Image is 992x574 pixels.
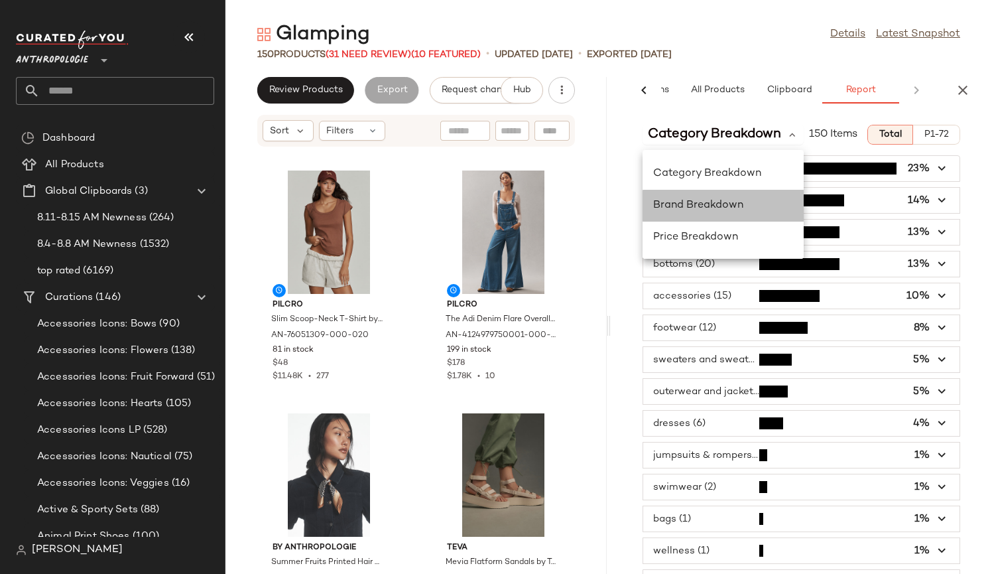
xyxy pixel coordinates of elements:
[32,542,123,558] span: [PERSON_NAME]
[273,542,385,554] span: By Anthropologie
[830,27,865,42] a: Details
[430,77,529,104] button: Request changes
[130,529,160,544] span: (100)
[37,529,130,544] span: Animal Print Shoes
[447,542,560,554] span: Teva
[141,423,168,438] span: (528)
[513,85,531,96] span: Hub
[42,131,95,146] span: Dashboard
[273,358,288,370] span: $48
[271,314,384,326] span: Slim Scoop-Neck T-Shirt by Pilcro in Brown, Women's, Size: XS, Polyester/Cotton/Elastane at Anthr...
[16,545,27,555] img: svg%3e
[156,317,180,332] span: (90)
[447,299,560,311] span: Pilcro
[643,251,960,277] button: bottoms (20)13%
[486,46,489,62] span: •
[643,347,960,372] button: sweaters and sweatshirts (8)5%
[690,85,745,96] span: All Products
[269,85,343,96] span: Review Products
[653,168,761,179] span: Category Breakdown
[643,474,960,500] button: swimwear (2)1%
[45,290,93,305] span: Curations
[876,27,960,42] a: Latest Snapshot
[643,379,960,404] button: outerwear and jackets (7)5%
[45,184,132,199] span: Global Clipboards
[138,502,160,518] span: (88)
[37,370,194,385] span: Accessories Icons: Fruit Forward
[316,372,329,381] span: 277
[257,77,354,104] button: Review Products
[172,449,193,465] span: (75)
[303,372,316,381] span: •
[578,46,582,62] span: •
[270,124,289,138] span: Sort
[45,157,104,173] span: All Products
[37,423,141,438] span: Accessories Icons LP
[643,411,960,436] button: dresses (6)4%
[845,85,876,96] span: Report
[16,31,129,49] img: cfy_white_logo.C9jOOHJF.svg
[326,50,411,60] span: (31 Need Review)
[257,21,370,48] div: Glamping
[80,263,113,279] span: (6169)
[447,372,472,381] span: $1.78K
[643,315,960,340] button: footwear (12)8%
[913,125,960,145] button: P1-72
[643,443,960,468] button: jumpsuits & rompers (2)1%
[16,45,88,69] span: Anthropologie
[643,283,960,309] button: accessories (15)10%
[436,171,570,294] img: 4124979750001_093_b
[446,330,558,342] span: AN-4124979750001-000-093
[132,184,147,199] span: (3)
[495,48,573,62] p: updated [DATE]
[169,476,190,491] span: (16)
[37,210,147,226] span: 8.11-8.15 AM Newness
[485,372,495,381] span: 10
[271,557,384,569] span: Summer Fruits Printed Hair Scarves, Set of 2 by Anthropologie in Beige, Women's, Polyester
[653,232,738,243] span: Price Breakdown
[924,129,949,140] span: P1-72
[194,370,216,385] span: (51)
[163,396,192,411] span: (105)
[446,557,558,569] span: Mevia Flatform Sandals by Teva in Ivory, Women's, Size: 8, Polyester/Rubber at Anthropologie
[262,413,396,537] img: 102374097_015_b14
[147,210,174,226] span: (264)
[37,476,169,491] span: Accessories Icons: Veggies
[879,129,902,140] span: Total
[809,127,857,143] span: 150 Items
[37,263,80,279] span: top rated
[37,343,168,358] span: Accessories Icons: Flowers
[93,290,121,305] span: (146)
[472,372,485,381] span: •
[643,538,960,563] button: wellness (1)1%
[273,372,303,381] span: $11.48K
[168,343,196,358] span: (138)
[867,125,913,145] button: Total
[273,299,385,311] span: Pilcro
[257,28,271,41] img: svg%3e
[436,413,570,537] img: 78918224_012_b2
[411,50,481,60] span: (10 Featured)
[326,124,353,138] span: Filters
[441,85,518,96] span: Request changes
[271,330,369,342] span: AN-76051309-000-020
[587,48,672,62] p: Exported [DATE]
[37,502,138,518] span: Active & Sporty Sets
[37,237,137,252] span: 8.4-8.8 AM Newness
[257,50,274,60] span: 150
[643,506,960,532] button: bags (1)1%
[257,48,481,62] div: Products
[137,237,170,252] span: (1532)
[273,344,314,356] span: 81 in stock
[447,358,465,370] span: $178
[21,131,34,145] img: svg%3e
[262,171,396,294] img: 76051309_020_b
[447,344,491,356] span: 199 in stock
[446,314,558,326] span: The Adi Denim Flare Overalls by Pilcro in Blue, Women's, Size: 4, Cotton/Tencel at Anthropologie
[37,317,156,332] span: Accessories Icons: Bows
[37,396,163,411] span: Accessories Icons: Hearts
[501,77,543,104] button: Hub
[648,125,781,145] span: Category Breakdown
[37,449,172,465] span: Accessories Icons: Nautical
[766,85,812,96] span: Clipboard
